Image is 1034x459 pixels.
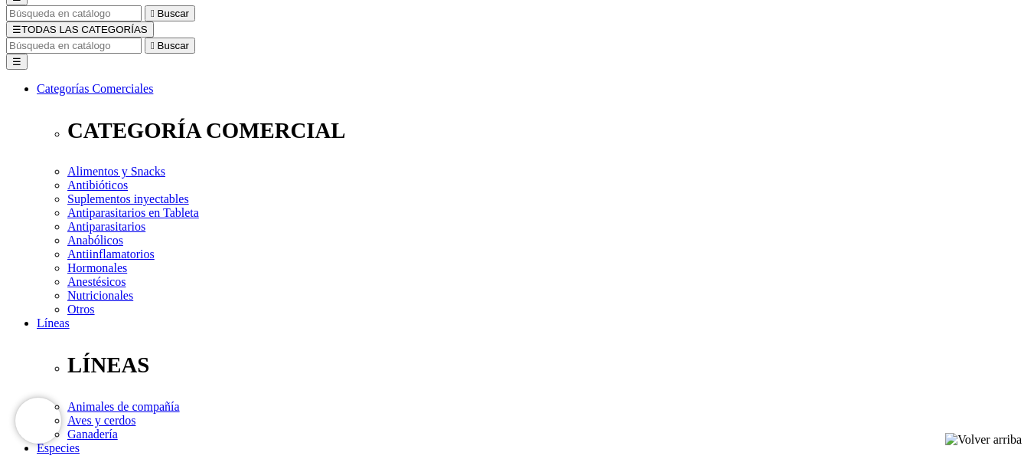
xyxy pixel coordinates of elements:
[145,5,195,21] button:  Buscar
[12,24,21,35] span: ☰
[37,316,70,329] a: Líneas
[6,38,142,54] input: Buscar
[945,433,1022,447] img: Volver arriba
[67,352,1028,378] p: LÍNEAS
[67,179,128,192] a: Antibióticos
[6,5,142,21] input: Buscar
[67,303,95,316] a: Otros
[158,40,189,51] span: Buscar
[145,38,195,54] button:  Buscar
[37,82,153,95] a: Categorías Comerciales
[67,400,180,413] a: Animales de compañía
[15,398,61,444] iframe: Brevo live chat
[67,289,133,302] a: Nutricionales
[67,414,135,427] a: Aves y cerdos
[67,275,126,288] a: Anestésicos
[67,234,123,247] a: Anabólicos
[67,118,1028,143] p: CATEGORÍA COMERCIAL
[6,21,154,38] button: ☰TODAS LAS CATEGORÍAS
[67,428,118,441] a: Ganadería
[67,192,189,205] a: Suplementos inyectables
[151,40,155,51] i: 
[67,206,199,219] a: Antiparasitarios en Tableta
[67,261,127,274] a: Hormonales
[37,441,80,454] a: Especies
[67,165,165,178] a: Alimentos y Snacks
[151,8,155,19] i: 
[67,248,155,261] a: Antiinflamatorios
[6,54,28,70] button: ☰
[158,8,189,19] span: Buscar
[67,220,145,233] a: Antiparasitarios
